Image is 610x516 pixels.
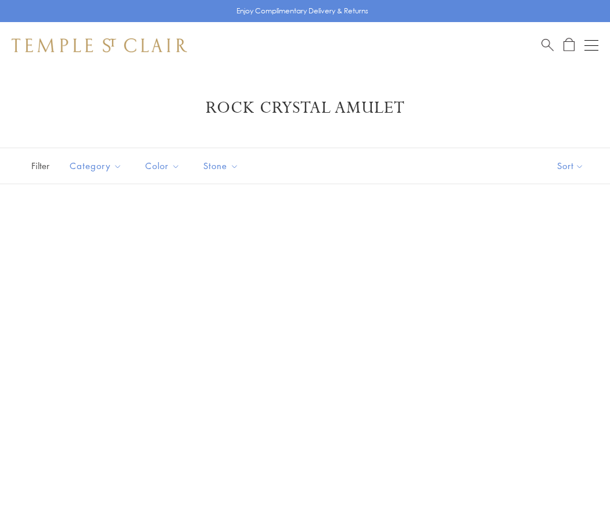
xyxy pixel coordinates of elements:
[541,38,554,52] a: Search
[198,159,247,173] span: Stone
[61,153,131,179] button: Category
[64,159,131,173] span: Category
[584,38,598,52] button: Open navigation
[139,159,189,173] span: Color
[137,153,189,179] button: Color
[12,38,187,52] img: Temple St. Clair
[29,98,581,119] h1: Rock Crystal Amulet
[195,153,247,179] button: Stone
[564,38,575,52] a: Open Shopping Bag
[531,148,610,184] button: Show sort by
[236,5,368,17] p: Enjoy Complimentary Delivery & Returns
